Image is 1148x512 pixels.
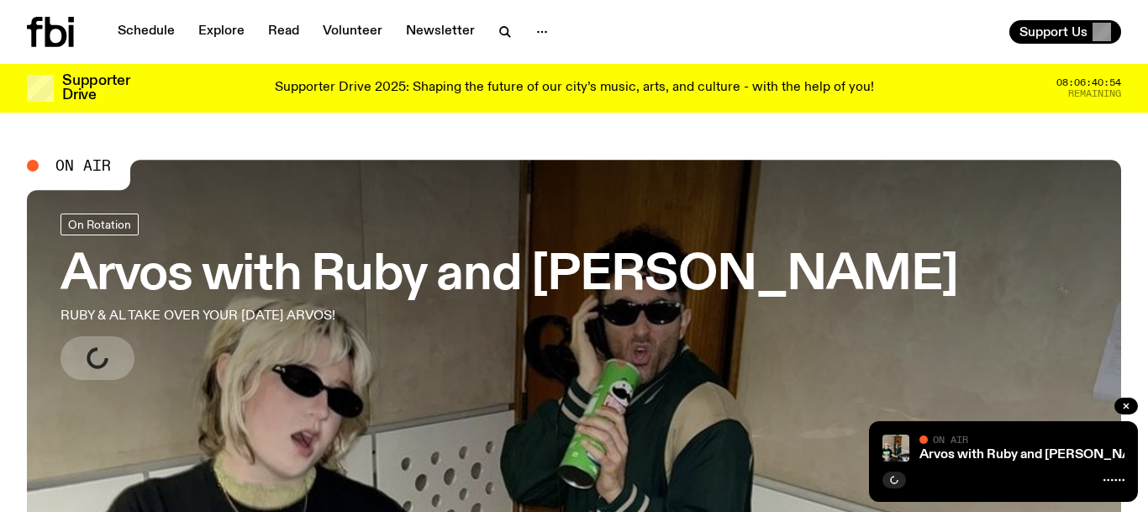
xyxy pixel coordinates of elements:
a: Read [258,20,309,44]
a: Arvos with Ruby and [PERSON_NAME]RUBY & AL TAKE OVER YOUR [DATE] ARVOS! [61,214,958,380]
a: Newsletter [396,20,485,44]
h3: Arvos with Ruby and [PERSON_NAME] [61,252,958,299]
span: Support Us [1019,24,1087,40]
a: On Rotation [61,214,139,235]
span: On Rotation [68,218,131,230]
button: Support Us [1009,20,1121,44]
p: RUBY & AL TAKE OVER YOUR [DATE] ARVOS! [61,306,491,326]
span: On Air [933,434,968,445]
a: Volunteer [313,20,392,44]
h3: Supporter Drive [62,74,129,103]
a: Explore [188,20,255,44]
span: 08:06:40:54 [1056,78,1121,87]
span: On Air [55,158,111,173]
p: Supporter Drive 2025: Shaping the future of our city’s music, arts, and culture - with the help o... [275,81,874,96]
a: Schedule [108,20,185,44]
span: Remaining [1068,89,1121,98]
img: Ruby wears a Collarbones t shirt and pretends to play the DJ decks, Al sings into a pringles can.... [882,435,909,462]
